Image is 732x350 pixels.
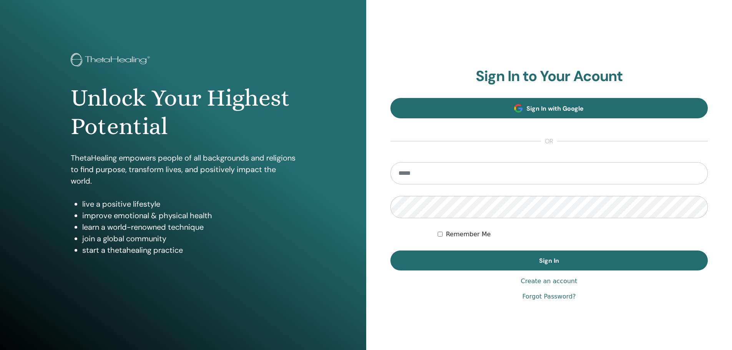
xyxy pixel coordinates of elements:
[82,244,295,256] li: start a thetahealing practice
[390,68,708,85] h2: Sign In to Your Acount
[539,257,559,265] span: Sign In
[522,292,576,301] a: Forgot Password?
[71,152,295,187] p: ThetaHealing empowers people of all backgrounds and religions to find purpose, transform lives, a...
[71,84,295,141] h1: Unlock Your Highest Potential
[521,277,577,286] a: Create an account
[541,137,557,146] span: or
[82,221,295,233] li: learn a world-renowned technique
[82,233,295,244] li: join a global community
[526,105,584,113] span: Sign In with Google
[390,250,708,270] button: Sign In
[82,198,295,210] li: live a positive lifestyle
[446,230,491,239] label: Remember Me
[390,98,708,118] a: Sign In with Google
[438,230,708,239] div: Keep me authenticated indefinitely or until I manually logout
[82,210,295,221] li: improve emotional & physical health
